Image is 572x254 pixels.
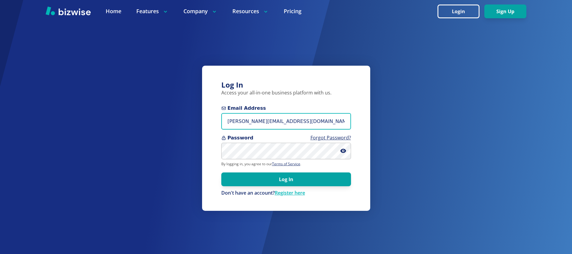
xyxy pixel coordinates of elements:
[221,190,351,196] p: Don't have an account?
[437,4,480,18] button: Login
[221,90,351,96] p: Access your all-in-one business platform with us.
[310,134,351,141] a: Forgot Password?
[46,6,91,15] img: Bizwise Logo
[221,134,351,142] span: Password
[232,7,269,15] p: Resources
[183,7,217,15] p: Company
[221,162,351,166] p: By logging in, you agree to our .
[272,161,300,166] a: Terms of Service
[437,9,484,14] a: Login
[221,172,351,186] button: Log In
[221,105,351,112] span: Email Address
[484,4,526,18] button: Sign Up
[136,7,168,15] p: Features
[221,113,351,130] input: you@example.com
[284,7,301,15] a: Pricing
[484,9,526,14] a: Sign Up
[275,190,305,196] a: Register here
[106,7,121,15] a: Home
[221,190,351,196] div: Don't have an account?Register here
[221,80,351,90] h3: Log In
